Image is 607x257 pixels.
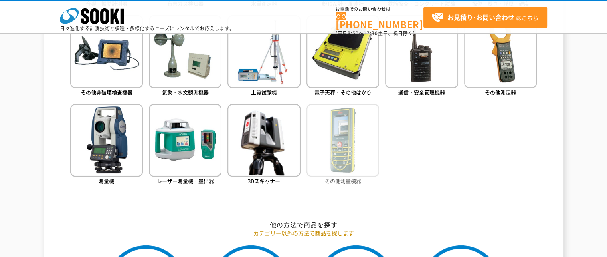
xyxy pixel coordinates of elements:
[227,15,300,88] img: 土質試験機
[398,88,445,96] span: 通信・安全管理機器
[251,88,277,96] span: 土質試験機
[227,104,300,187] a: 3Dスキャナー
[464,15,537,88] img: その他測定器
[227,15,300,98] a: 土質試験機
[149,15,221,98] a: 気象・水文観測機器
[306,15,379,98] a: 電子天秤・その他はかり
[336,7,423,12] span: お電話でのお問い合わせは
[431,12,538,24] span: はこちら
[81,88,132,96] span: その他非破壊検査機器
[149,104,221,177] img: レーザー測量機・墨出器
[385,15,458,98] a: 通信・安全管理機器
[70,15,143,88] img: その他非破壊検査機器
[248,177,280,185] span: 3Dスキャナー
[364,30,378,37] span: 17:30
[70,221,537,229] h2: 他の方法で商品を探す
[149,104,221,187] a: レーザー測量機・墨出器
[423,7,547,28] a: お見積り･お問い合わせはこちら
[336,12,423,29] a: [PHONE_NUMBER]
[306,15,379,88] img: 電子天秤・その他はかり
[60,26,235,31] p: 日々進化する計測技術と多種・多様化するニーズにレンタルでお応えします。
[70,104,143,187] a: 測量機
[149,15,221,88] img: 気象・水文観測機器
[447,12,514,22] strong: お見積り･お問い合わせ
[306,104,379,187] a: その他測量機器
[70,15,143,98] a: その他非破壊検査機器
[162,88,209,96] span: 気象・水文観測機器
[157,177,214,185] span: レーザー測量機・墨出器
[306,104,379,177] img: その他測量機器
[99,177,114,185] span: 測量機
[70,104,143,177] img: 測量機
[227,104,300,177] img: 3Dスキャナー
[348,30,359,37] span: 8:50
[464,15,537,98] a: その他測定器
[385,15,458,88] img: 通信・安全管理機器
[325,177,361,185] span: その他測量機器
[485,88,516,96] span: その他測定器
[336,30,415,37] span: (平日 ～ 土日、祝日除く)
[314,88,372,96] span: 電子天秤・その他はかり
[70,229,537,237] p: カテゴリー以外の方法で商品を探します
